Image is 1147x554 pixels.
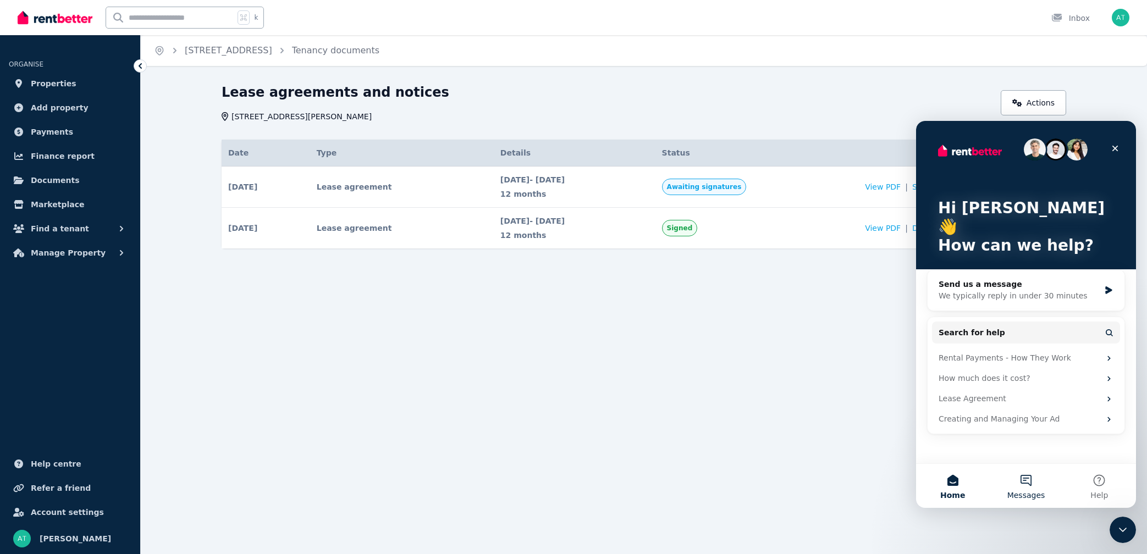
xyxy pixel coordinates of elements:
[254,13,258,22] span: k
[310,208,494,249] td: Lease agreement
[500,215,649,226] span: [DATE] - [DATE]
[9,73,131,95] a: Properties
[9,169,131,191] a: Documents
[9,453,131,475] a: Help centre
[865,181,901,192] span: View PDF
[310,140,494,167] th: Type
[9,218,131,240] button: Find a tenant
[9,477,131,499] a: Refer a friend
[222,84,449,101] h1: Lease agreements and notices
[31,101,89,114] span: Add property
[667,224,693,232] span: Signed
[31,77,76,90] span: Properties
[31,174,80,187] span: Documents
[310,167,494,208] td: Lease agreement
[228,223,257,234] span: [DATE]
[1001,90,1066,115] a: Actions
[31,222,89,235] span: Find a tenant
[500,174,649,185] span: [DATE] - [DATE]
[31,149,95,163] span: Finance report
[9,145,131,167] a: Finance report
[912,181,952,192] a: Sign lease
[9,193,131,215] a: Marketplace
[292,45,379,56] a: Tenancy documents
[1112,9,1129,26] img: Angelie Tuazon
[9,501,131,523] a: Account settings
[31,457,81,470] span: Help centre
[13,530,31,547] img: Angelie Tuazon
[905,223,908,234] span: |
[141,35,393,66] nav: Breadcrumb
[228,181,257,192] span: [DATE]
[31,246,106,259] span: Manage Property
[31,506,104,519] span: Account settings
[494,140,655,167] th: Details
[9,121,131,143] a: Payments
[905,181,908,192] span: |
[9,242,131,264] button: Manage Property
[655,140,859,167] th: Status
[31,198,84,211] span: Marketplace
[231,111,372,122] span: [STREET_ADDRESS][PERSON_NAME]
[9,60,43,68] span: ORGANISE
[222,140,310,167] th: Date
[31,125,73,138] span: Payments
[916,121,1136,508] iframe: Intercom live chat
[1110,517,1136,543] iframe: Intercom live chat
[185,45,272,56] a: [STREET_ADDRESS]
[912,223,951,234] span: Download
[667,182,742,191] span: Awaiting signatures
[9,97,131,119] a: Add property
[865,223,901,234] span: View PDF
[40,532,111,545] span: [PERSON_NAME]
[31,481,91,495] span: Refer a friend
[18,9,92,26] img: RentBetter
[1051,13,1090,24] div: Inbox
[500,189,649,200] span: 12 months
[500,230,649,241] span: 12 months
